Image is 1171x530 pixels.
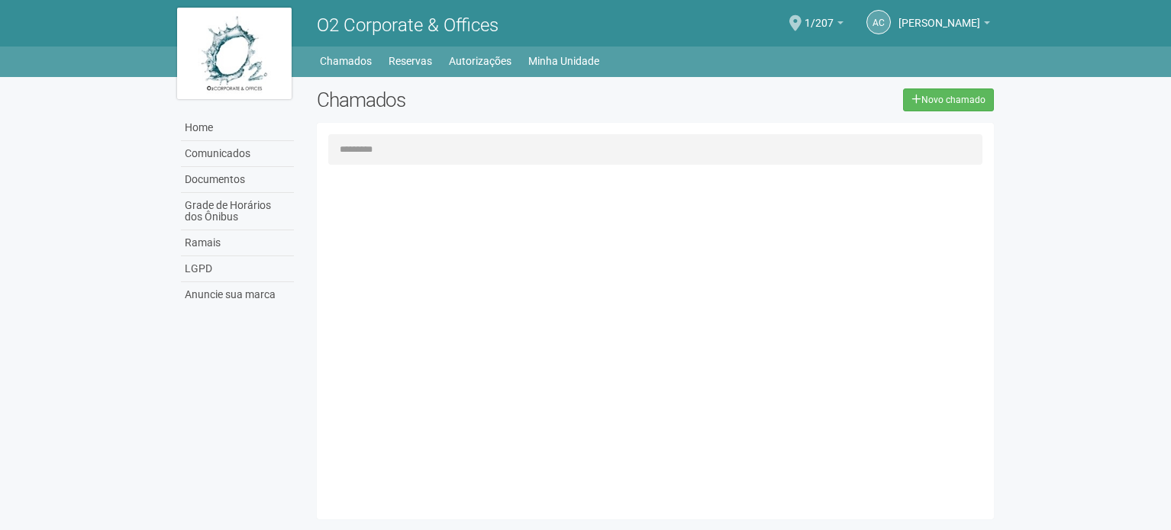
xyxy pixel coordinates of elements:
a: 1/207 [805,19,844,31]
a: Reservas [389,50,432,72]
a: AC [866,10,891,34]
a: Documentos [181,167,294,193]
a: Home [181,115,294,141]
a: Ramais [181,230,294,256]
img: logo.jpg [177,8,292,99]
a: Chamados [320,50,372,72]
a: Minha Unidade [528,50,599,72]
h2: Chamados [317,88,585,111]
a: Comunicados [181,141,294,167]
span: O2 Corporate & Offices [317,14,498,36]
a: Grade de Horários dos Ônibus [181,193,294,230]
a: [PERSON_NAME] [898,19,990,31]
a: LGPD [181,256,294,282]
a: Anuncie sua marca [181,282,294,307]
span: Andréa Cunha [898,2,980,29]
a: Novo chamado [903,88,994,111]
a: Autorizações [449,50,511,72]
span: 1/207 [805,2,834,29]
